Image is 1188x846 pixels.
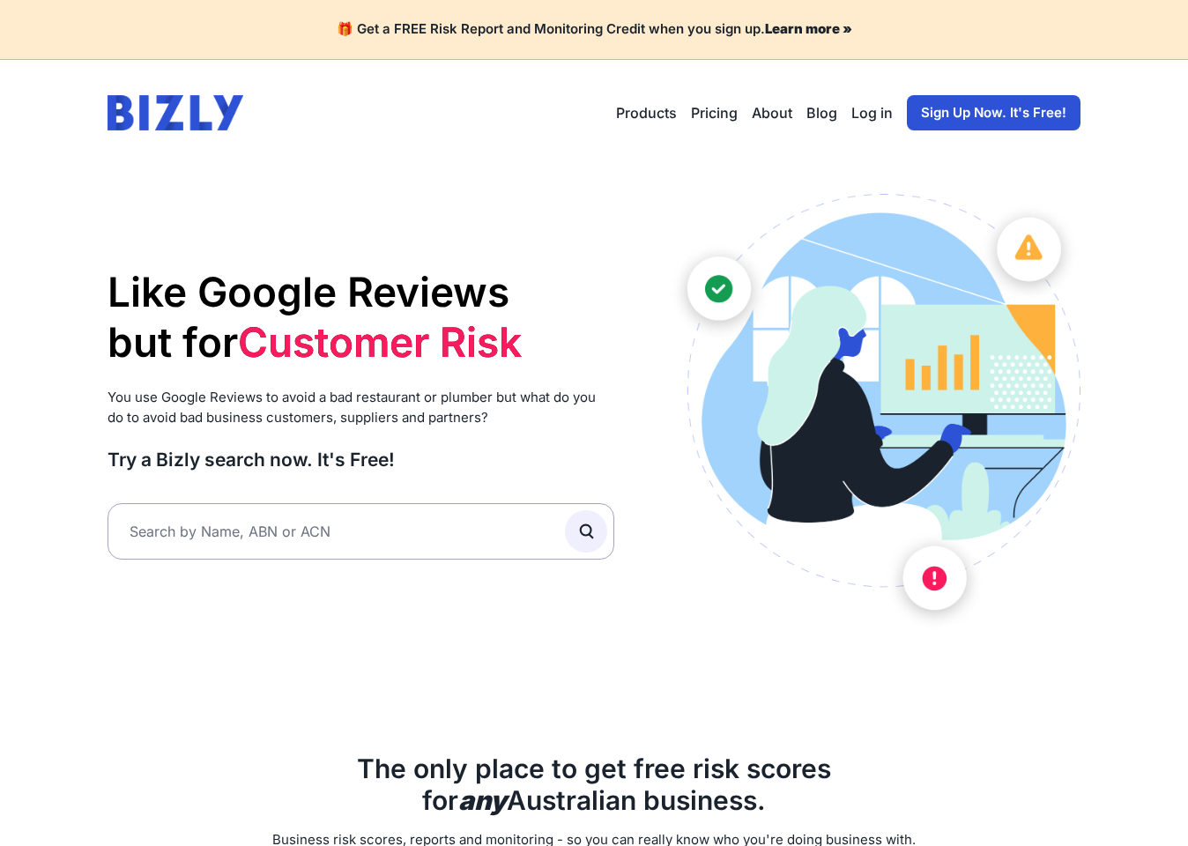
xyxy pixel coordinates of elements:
b: any [458,784,507,816]
h1: Like Google Reviews but for [108,267,614,368]
a: Pricing [691,102,738,123]
a: Blog [806,102,837,123]
a: Learn more » [765,20,852,37]
button: Products [616,102,677,123]
li: Customer Risk [238,317,522,368]
a: Sign Up Now. It's Free! [907,95,1080,130]
a: About [752,102,792,123]
p: You use Google Reviews to avoid a bad restaurant or plumber but what do you do to avoid bad busin... [108,388,614,427]
input: Search by Name, ABN or ACN [108,503,614,560]
h2: The only place to get free risk scores for Australian business. [108,753,1080,816]
h3: Try a Bizly search now. It's Free! [108,448,614,471]
a: Log in [851,102,893,123]
h4: 🎁 Get a FREE Risk Report and Monitoring Credit when you sign up. [21,21,1167,38]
